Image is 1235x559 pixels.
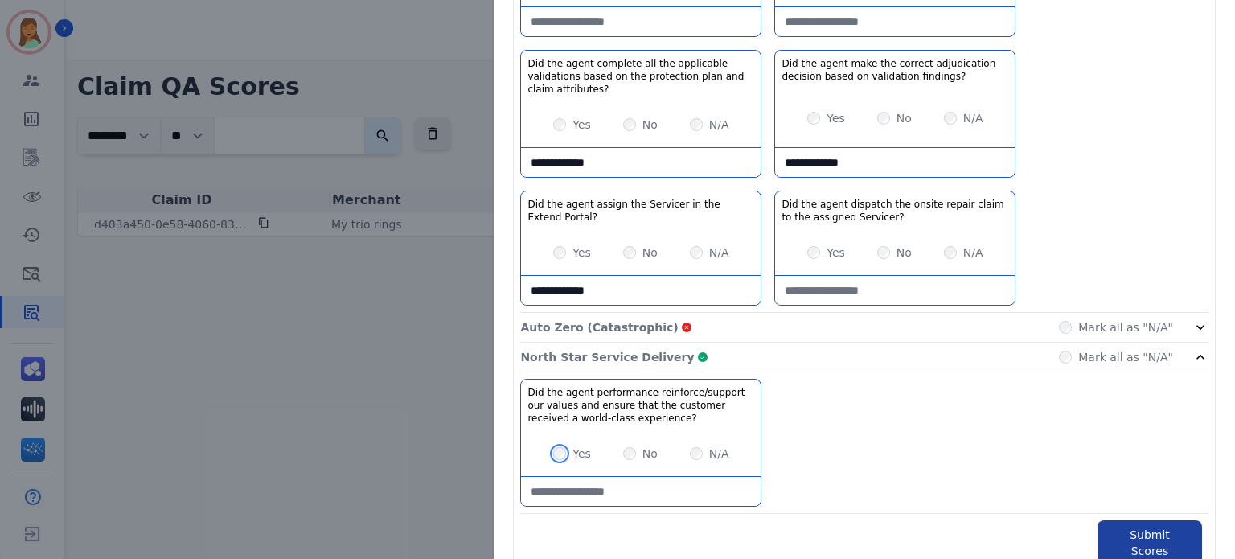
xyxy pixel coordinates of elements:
[572,117,591,133] label: Yes
[709,245,729,261] label: N/A
[572,446,591,462] label: Yes
[963,110,983,126] label: N/A
[642,245,658,261] label: No
[827,245,845,261] label: Yes
[572,245,591,261] label: Yes
[527,57,754,96] h3: Did the agent complete all the applicable validations based on the protection plan and claim attr...
[527,386,754,425] h3: Did the agent performance reinforce/support our values and ensure that the customer received a wo...
[963,245,983,261] label: N/A
[709,446,729,462] label: N/A
[527,198,754,224] h3: Did the agent assign the Servicer in the Extend Portal?
[1078,349,1173,365] label: Mark all as "N/A"
[897,245,912,261] label: No
[642,446,658,462] label: No
[1078,319,1173,335] label: Mark all as "N/A"
[782,57,1008,83] h3: Did the agent make the correct adjudication decision based on validation findings?
[520,349,694,365] p: North Star Service Delivery
[827,110,845,126] label: Yes
[642,117,658,133] label: No
[520,319,678,335] p: Auto Zero (Catastrophic)
[897,110,912,126] label: No
[782,198,1008,224] h3: Did the agent dispatch the onsite repair claim to the assigned Servicer?
[709,117,729,133] label: N/A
